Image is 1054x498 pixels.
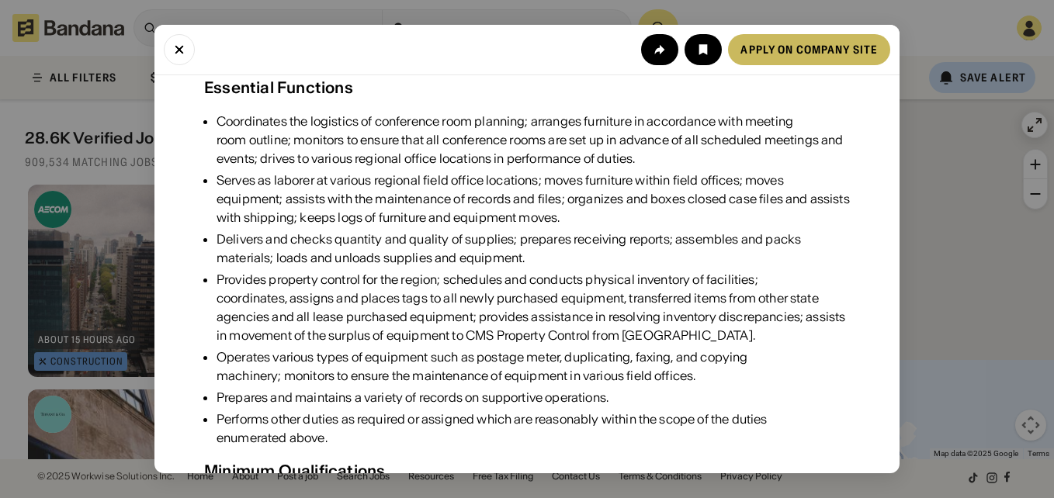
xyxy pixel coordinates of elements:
[740,44,878,55] div: Apply on company site
[164,34,195,65] button: Close
[204,76,353,99] div: Essential Functions
[217,112,850,168] div: Coordinates the logistics of conference room planning; arranges furniture in accordance with meet...
[217,171,850,227] div: Serves as laborer at various regional field office locations; moves furniture within field office...
[217,348,850,385] div: Operates various types of equipment such as postage meter, duplicating, faxing, and copying machi...
[217,230,850,267] div: Delivers and checks quantity and quality of supplies; prepares receiving reports; assembles and p...
[204,459,385,482] div: Minimum Qualifications
[217,410,850,447] div: Performs other duties as required or assigned which are reasonably within the scope of the duties...
[217,388,850,406] div: Prepares and maintains a variety of records on supportive operations.
[217,270,850,344] div: Provides property control for the region; schedules and conducts physical inventory of facilities...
